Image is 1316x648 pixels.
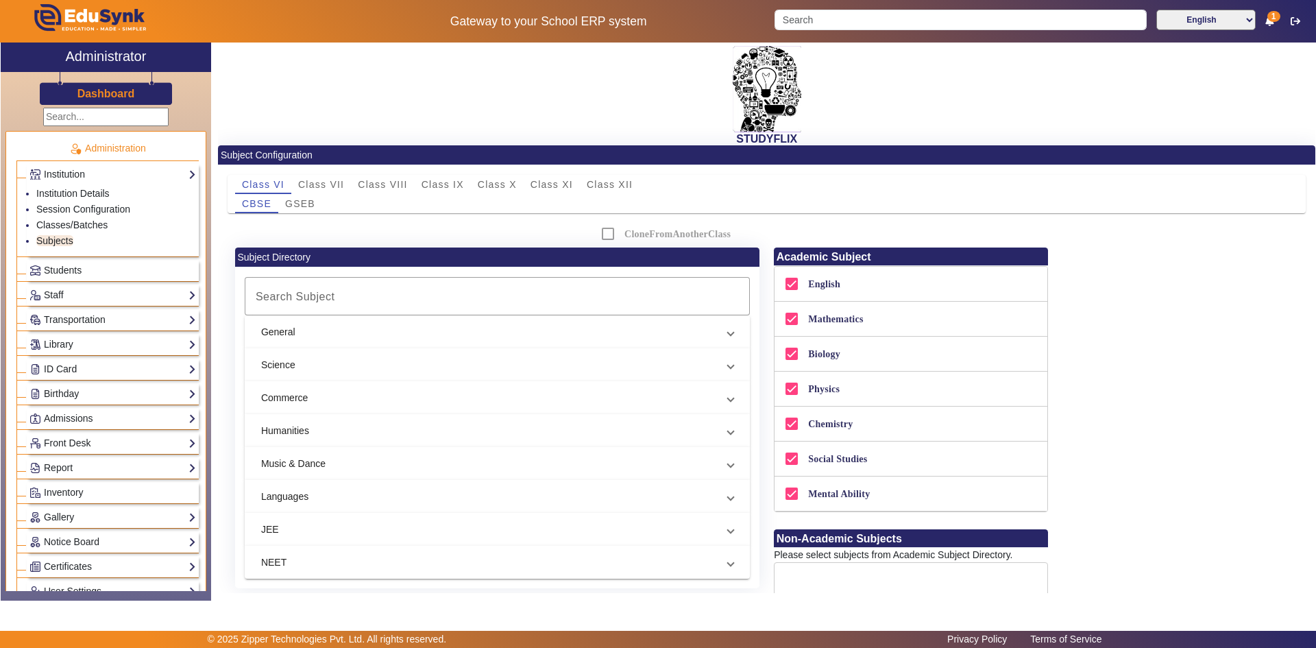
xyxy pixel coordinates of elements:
[733,46,801,132] img: 2da83ddf-6089-4dce-a9e2-416746467bdd
[422,180,464,189] span: Class IX
[256,291,335,302] mat-label: Search Subject
[805,488,870,500] label: Mental Ability
[805,278,840,290] label: English
[774,529,1048,548] h6: Non-Academic Subjects
[774,248,1048,266] h6: Academic Subject
[30,265,40,276] img: Students.png
[531,180,573,189] span: Class XI
[587,180,633,189] span: Class XII
[1,43,211,72] a: Administrator
[29,485,196,501] a: Inventory
[235,248,759,267] div: Subject Directory
[337,14,760,29] h5: Gateway to your School ERP system
[245,348,750,381] mat-expansion-panel-header: Science
[16,141,199,156] p: Administration
[43,108,169,126] input: Search...
[285,199,315,208] span: GSEB
[245,480,750,513] mat-expansion-panel-header: Languages
[478,180,517,189] span: Class X
[805,383,840,395] label: Physics
[245,414,750,447] mat-expansion-panel-header: Humanities
[358,180,407,189] span: Class VIII
[218,145,1315,165] div: Subject Configuration
[261,490,717,504] mat-panel-title: Languages
[29,263,196,278] a: Students
[245,315,750,348] mat-expansion-panel-header: General
[77,86,136,101] a: Dashboard
[298,180,344,189] span: Class VII
[242,180,284,189] span: Class VI
[69,143,82,155] img: Administration.png
[30,488,40,498] img: Inventory.png
[261,523,717,537] mat-panel-title: JEE
[261,358,717,372] mat-panel-title: Science
[261,457,717,471] mat-panel-title: Music & Dance
[775,10,1146,30] input: Search
[36,235,73,246] a: Subjects
[261,555,717,570] mat-panel-title: NEET
[36,219,108,230] a: Classes/Batches
[805,348,840,360] label: Biology
[242,199,271,208] span: CBSE
[261,325,717,339] mat-panel-title: General
[1023,630,1108,648] a: Terms of Service
[44,487,84,498] span: Inventory
[245,381,750,414] mat-expansion-panel-header: Commerce
[44,265,82,276] span: Students
[245,546,750,579] mat-expansion-panel-header: NEET
[245,447,750,480] mat-expansion-panel-header: Music & Dance
[252,288,731,304] input: Search
[805,453,867,465] label: Social Studies
[36,188,110,199] a: Institution Details
[208,632,447,647] p: © 2025 Zipper Technologies Pvt. Ltd. All rights reserved.
[77,87,135,100] h3: Dashboard
[66,48,147,64] h2: Administrator
[245,513,750,546] mat-expansion-panel-header: JEE
[940,630,1014,648] a: Privacy Policy
[36,204,130,215] a: Session Configuration
[261,391,717,405] mat-panel-title: Commerce
[218,132,1315,145] h2: STUDYFLIX
[1267,11,1280,22] span: 1
[805,418,853,430] label: Chemistry
[774,548,1048,562] div: Please select subjects from Academic Subject Directory.
[261,424,717,438] mat-panel-title: Humanities
[805,313,864,325] label: Mathematics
